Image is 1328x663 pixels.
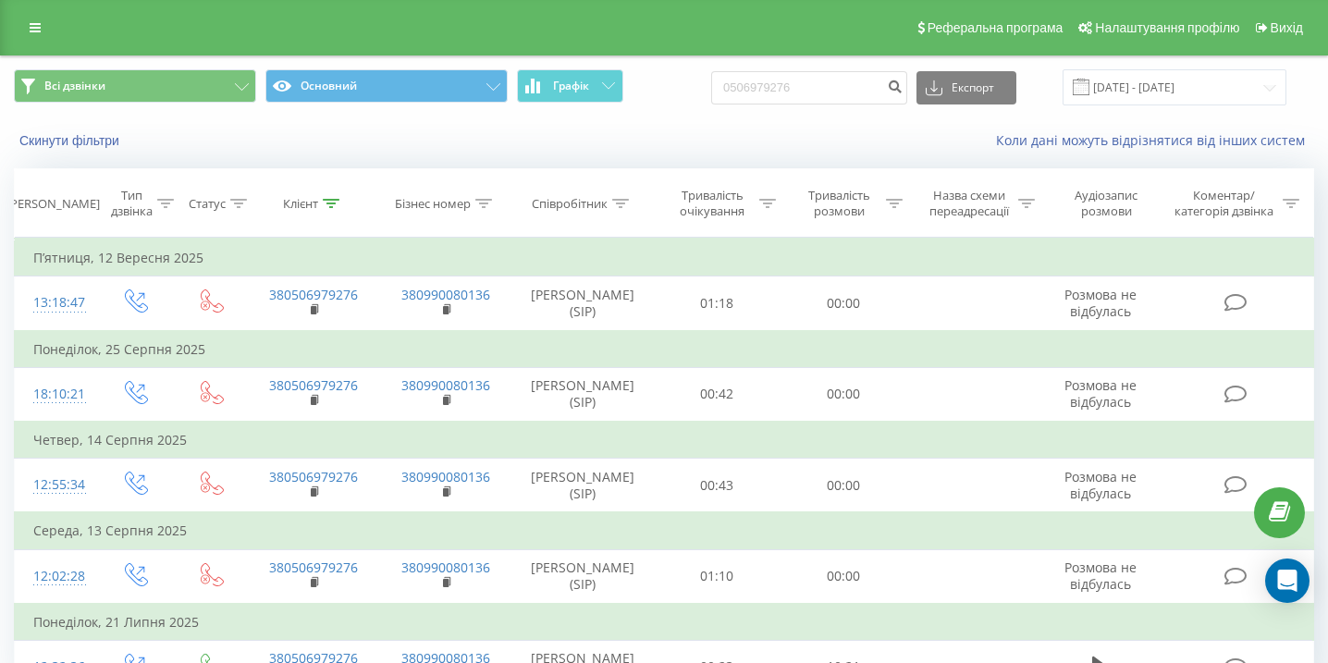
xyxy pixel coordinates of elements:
[269,376,358,394] a: 380506979276
[511,276,654,331] td: [PERSON_NAME] (SIP)
[33,285,77,321] div: 13:18:47
[670,188,755,219] div: Тривалість очікування
[654,459,781,513] td: 00:43
[781,549,907,604] td: 00:00
[553,80,589,92] span: Графік
[781,367,907,422] td: 00:00
[44,79,105,93] span: Всі дзвінки
[111,188,153,219] div: Тип дзвінка
[797,188,881,219] div: Тривалість розмови
[401,376,490,394] a: 380990080136
[928,20,1064,35] span: Реферальна програма
[996,131,1314,149] a: Коли дані можуть відрізнятися вiд інших систем
[1271,20,1303,35] span: Вихід
[1095,20,1239,35] span: Налаштування профілю
[15,512,1314,549] td: Середа, 13 Серпня 2025
[916,71,1016,104] button: Експорт
[269,559,358,576] a: 380506979276
[265,69,508,103] button: Основний
[15,422,1314,459] td: Четвер, 14 Серпня 2025
[33,376,77,412] div: 18:10:21
[654,276,781,331] td: 01:18
[654,549,781,604] td: 01:10
[1064,376,1137,411] span: Розмова не відбулась
[15,604,1314,641] td: Понеділок, 21 Липня 2025
[1265,559,1310,603] div: Open Intercom Messenger
[924,188,1014,219] div: Назва схеми переадресації
[1064,559,1137,593] span: Розмова не відбулась
[15,331,1314,368] td: Понеділок, 25 Серпня 2025
[781,459,907,513] td: 00:00
[14,69,256,103] button: Всі дзвінки
[511,367,654,422] td: [PERSON_NAME] (SIP)
[532,196,608,212] div: Співробітник
[781,276,907,331] td: 00:00
[395,196,471,212] div: Бізнес номер
[33,559,77,595] div: 12:02:28
[511,459,654,513] td: [PERSON_NAME] (SIP)
[6,196,100,212] div: [PERSON_NAME]
[15,239,1314,276] td: П’ятниця, 12 Вересня 2025
[517,69,623,103] button: Графік
[1170,188,1278,219] div: Коментар/категорія дзвінка
[401,286,490,303] a: 380990080136
[1056,188,1157,219] div: Аудіозапис розмови
[511,549,654,604] td: [PERSON_NAME] (SIP)
[33,467,77,503] div: 12:55:34
[654,367,781,422] td: 00:42
[401,468,490,485] a: 380990080136
[269,286,358,303] a: 380506979276
[1064,286,1137,320] span: Розмова не відбулась
[283,196,318,212] div: Клієнт
[711,71,907,104] input: Пошук за номером
[401,559,490,576] a: 380990080136
[14,132,129,149] button: Скинути фільтри
[1064,468,1137,502] span: Розмова не відбулась
[189,196,226,212] div: Статус
[269,468,358,485] a: 380506979276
